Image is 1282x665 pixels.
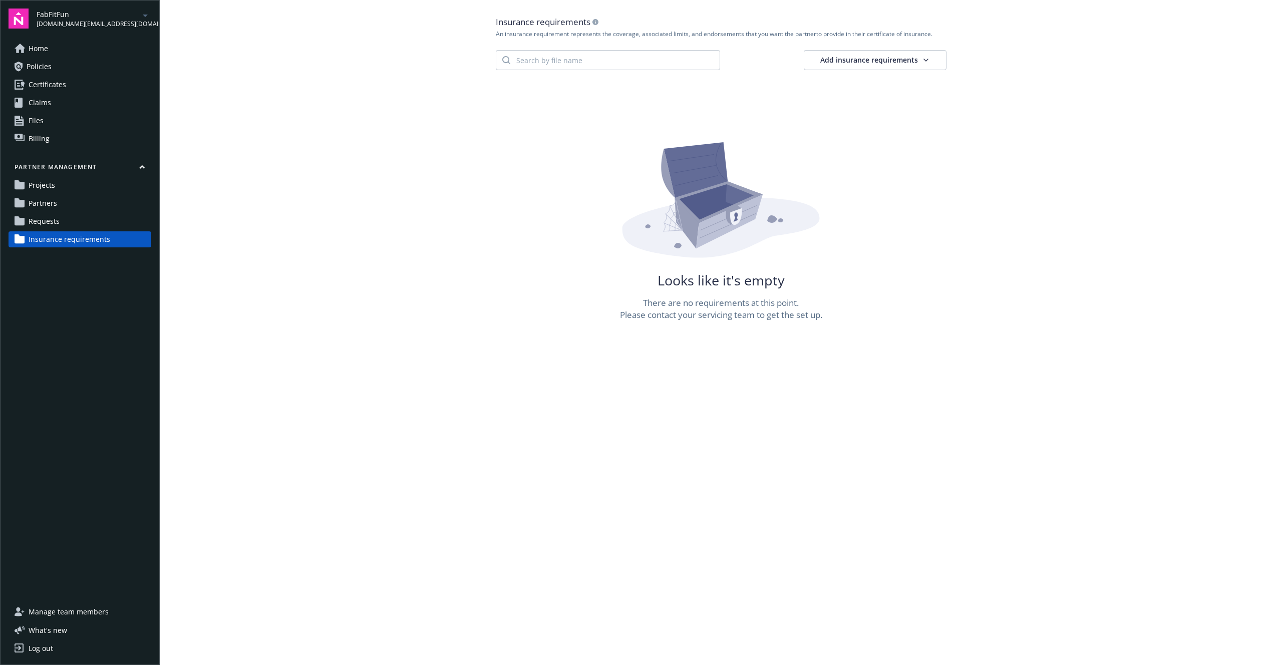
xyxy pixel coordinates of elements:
[9,9,29,29] img: navigator-logo.svg
[29,113,44,129] span: Files
[29,131,50,147] span: Billing
[9,177,151,193] a: Projects
[29,213,60,229] span: Requests
[9,59,151,75] a: Policies
[29,231,110,247] span: Insurance requirements
[9,113,151,129] a: Files
[29,640,53,656] div: Log out
[139,9,151,21] a: arrowDropDown
[37,20,139,29] span: [DOMAIN_NAME][EMAIL_ADDRESS][DOMAIN_NAME]
[29,177,55,193] span: Projects
[29,625,67,635] span: What ' s new
[9,95,151,111] a: Claims
[9,77,151,93] a: Certificates
[37,9,139,20] span: FabFitFun
[620,309,822,321] div: Please contact your servicing team to get the set up.
[29,604,109,620] span: Manage team members
[9,213,151,229] a: Requests
[510,51,720,70] input: Search by file name
[9,625,83,635] button: What's new
[29,41,48,57] span: Home
[29,195,57,211] span: Partners
[29,95,51,111] span: Claims
[37,9,151,29] button: FabFitFun[DOMAIN_NAME][EMAIL_ADDRESS][DOMAIN_NAME]arrowDropDown
[496,30,946,38] div: An insurance requirement represents the coverage, associated limits, and endorsements that you wa...
[9,604,151,620] a: Manage team members
[496,16,946,28] div: Insurance requirements
[9,131,151,147] a: Billing
[804,50,946,70] button: Add insurance requirements
[27,59,52,75] span: Policies
[9,231,151,247] a: Insurance requirements
[9,163,151,175] button: Partner management
[502,56,510,64] svg: Search
[658,274,785,286] div: Looks like it's empty
[9,41,151,57] a: Home
[9,195,151,211] a: Partners
[643,297,799,309] div: There are no requirements at this point.
[29,77,66,93] span: Certificates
